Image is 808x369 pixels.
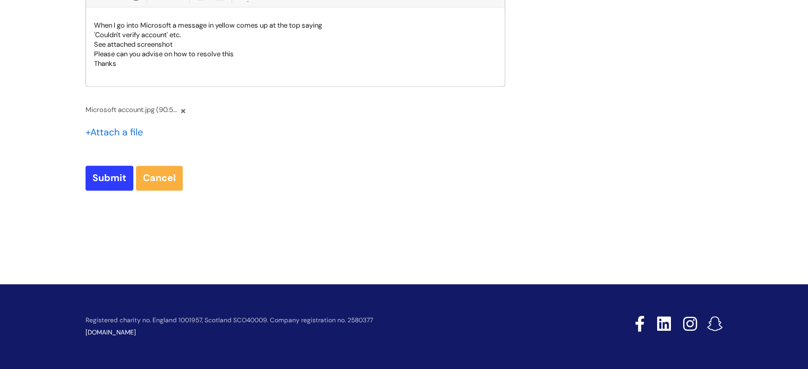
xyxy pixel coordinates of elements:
p: Please can you advise on how to resolve this [94,49,497,59]
p: See attached screenshot [94,40,497,49]
span: Microsoft account.jpg (90.54 KB ) - [86,104,178,116]
p: Thanks [94,59,497,68]
p: When I go into Microsoft a message in yellow comes up at the top saying [94,21,497,30]
p: 'Couldn't verify account' etc. [94,30,497,40]
p: Registered charity no. England 1001957, Scotland SCO40009. Company registration no. 2580377 [86,317,559,324]
div: Attach a file [86,124,149,141]
a: Cancel [136,166,183,190]
a: [DOMAIN_NAME] [86,328,136,337]
input: Submit [86,166,133,190]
